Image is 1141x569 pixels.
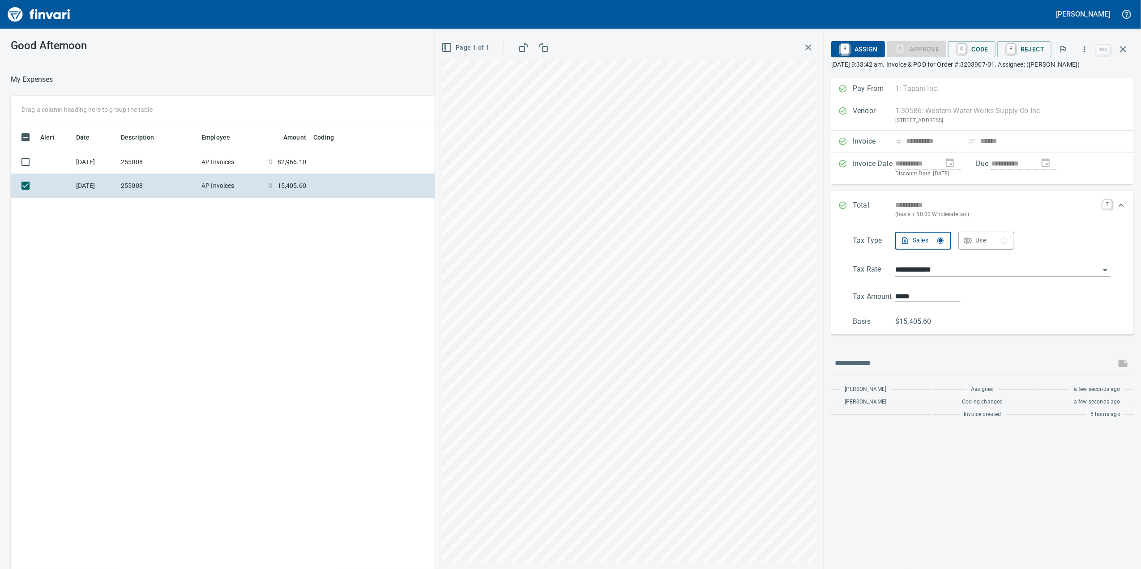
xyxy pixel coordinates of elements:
button: CCode [948,41,996,57]
span: Employee [201,132,242,143]
button: Sales [895,232,951,250]
span: Alert [40,132,66,143]
span: Coding [313,132,346,143]
button: More [1075,39,1094,59]
span: [PERSON_NAME] [845,398,886,407]
span: Close invoice [1094,38,1134,60]
td: 255008 [117,174,198,198]
td: AP Invoices [198,174,265,198]
span: Code [955,42,988,57]
p: Tax Amount [853,291,895,302]
span: a few seconds ago [1074,398,1120,407]
button: Open [1099,264,1111,276]
td: AP Invoices [198,150,265,174]
h5: [PERSON_NAME] [1056,9,1110,19]
span: Description [121,132,154,143]
span: Date [76,132,90,143]
p: Tax Type [853,235,895,250]
button: RAssign [831,41,885,57]
p: Basis [853,316,895,327]
a: R [841,44,849,54]
a: esc [1097,45,1110,55]
span: Assigned [971,385,994,394]
button: RReject [997,41,1051,57]
span: Amount [272,132,306,143]
span: Description [121,132,166,143]
span: [PERSON_NAME] [845,385,886,394]
button: Page 1 of 1 [440,39,493,56]
p: Tax Rate [853,264,895,277]
span: 5 hours ago [1090,410,1120,419]
span: a few seconds ago [1074,385,1120,394]
a: C [957,44,966,54]
a: R [1007,44,1015,54]
span: $ [269,181,272,190]
p: Total [853,200,895,219]
span: Invoice created [964,410,1001,419]
span: Assign [838,42,877,57]
span: Coding changed [962,398,1003,407]
span: Coding [313,132,334,143]
span: This records your message into the invoice and notifies anyone mentioned [1112,352,1134,374]
span: 15,405.60 [278,181,306,190]
td: 255008 [117,150,198,174]
div: Use [975,235,1007,246]
button: [PERSON_NAME] [1054,7,1112,21]
p: Drag a column heading here to group the table [21,105,153,114]
p: (basis + $0.00 Wholesale tax) [895,210,1098,219]
p: My Expenses [11,74,53,85]
p: $15,405.60 [895,316,938,327]
p: [DATE] 9:33:42 am. Invoice & POD for Order #:3203907-01. Assignee: ([PERSON_NAME]) [831,60,1134,69]
span: Page 1 of 1 [443,42,489,53]
span: Reject [1004,42,1044,57]
div: Coding Required [887,45,947,52]
button: Flag [1053,39,1073,59]
nav: breadcrumb [11,74,53,85]
span: Date [76,132,102,143]
h3: Good Afternoon [11,39,295,52]
span: Employee [201,132,230,143]
div: Expand [831,191,1134,228]
div: Expand [831,228,1134,335]
img: Finvari [5,4,73,25]
div: Sales [913,235,944,246]
span: 82,966.10 [278,157,306,166]
td: [DATE] [73,174,117,198]
span: $ [269,157,272,166]
span: Amount [283,132,306,143]
button: Use [958,232,1014,250]
td: [DATE] [73,150,117,174]
a: T [1103,200,1112,209]
span: Alert [40,132,55,143]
